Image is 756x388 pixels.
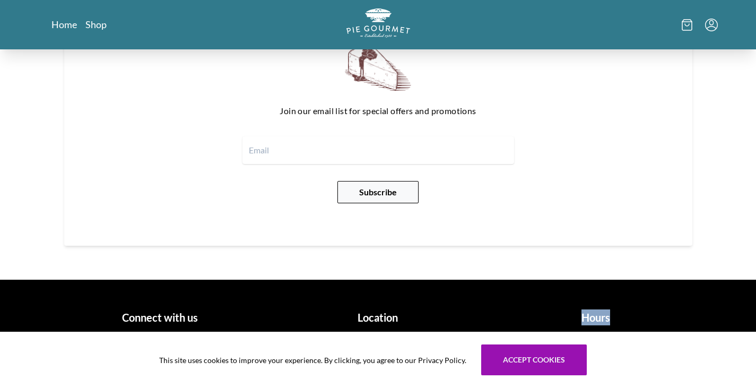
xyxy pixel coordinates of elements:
[491,309,701,325] h1: Hours
[346,8,410,41] a: Logo
[346,8,410,38] img: logo
[337,181,419,203] button: Subscribe
[273,309,483,325] h1: Location
[705,19,718,31] button: Menu
[85,18,107,31] a: Shop
[159,355,466,366] span: This site uses cookies to improve your experience. By clicking, you agree to our Privacy Policy.
[481,344,587,375] button: Accept cookies
[107,102,650,119] p: Join our email list for special offers and promotions
[345,43,411,91] img: newsletter
[242,136,514,164] input: Email
[51,18,77,31] a: Home
[56,309,265,325] h1: Connect with us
